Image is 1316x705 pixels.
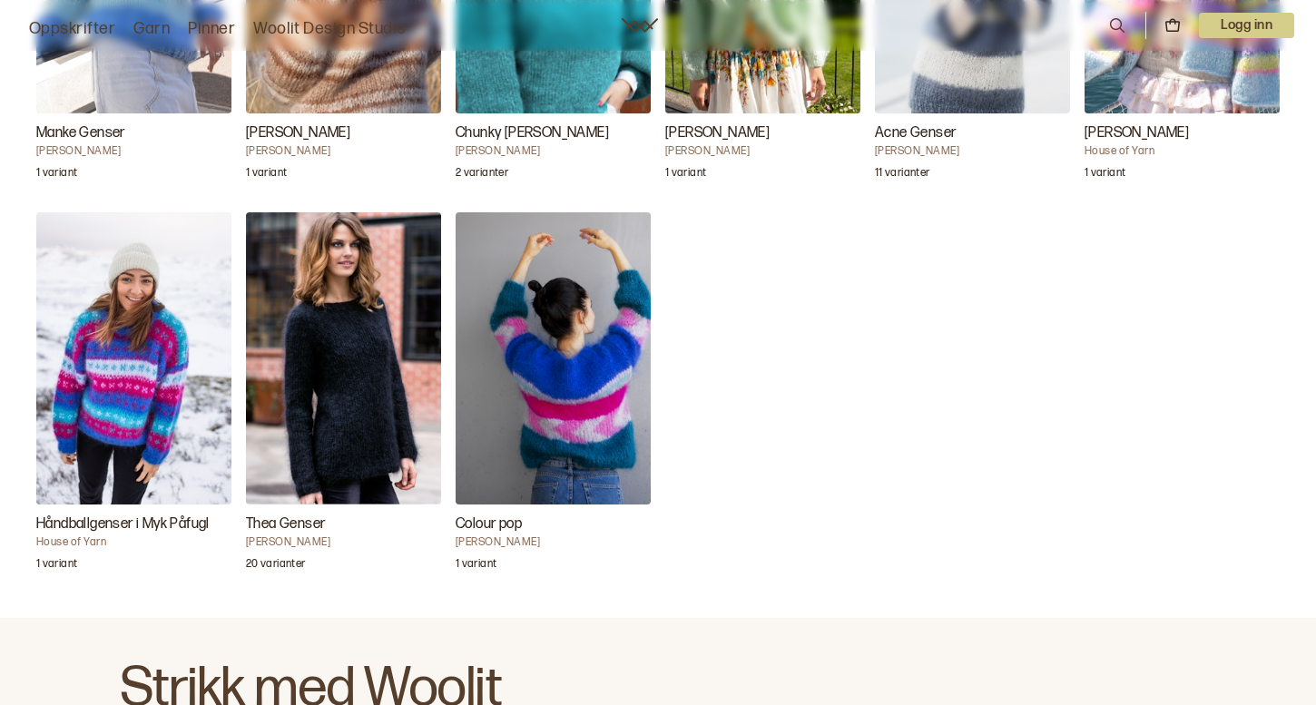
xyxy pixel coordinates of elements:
p: 1 variant [36,557,77,575]
h3: [PERSON_NAME] [1085,122,1280,144]
p: 1 variant [1085,166,1125,184]
h4: [PERSON_NAME] [36,144,231,159]
p: 2 varianter [456,166,508,184]
h4: [PERSON_NAME] [665,144,860,159]
a: Woolit Design Studio [253,16,407,42]
h3: [PERSON_NAME] [246,122,441,144]
a: Colour pop [456,212,651,582]
p: Logg inn [1199,13,1294,38]
p: 20 varianter [246,557,305,575]
img: Julie EmbråColour pop [456,212,651,505]
a: Garn [133,16,170,42]
p: 11 varianter [875,166,929,184]
img: Dale GarnThea Genser [246,212,441,505]
a: Woolit [622,18,658,33]
button: User dropdown [1199,13,1294,38]
h4: [PERSON_NAME] [456,144,651,159]
p: 1 variant [246,166,287,184]
a: Håndballgenser i Myk Påfugl [36,212,231,582]
a: Oppskrifter [29,16,115,42]
h3: [PERSON_NAME] [665,122,860,144]
p: 1 variant [36,166,77,184]
h3: Acne Genser [875,122,1070,144]
a: Pinner [188,16,235,42]
h4: [PERSON_NAME] [246,535,441,550]
p: 1 variant [665,166,706,184]
h3: Manke Genser [36,122,231,144]
h3: Chunky [PERSON_NAME] [456,122,651,144]
h3: Håndballgenser i Myk Påfugl [36,514,231,535]
h4: House of Yarn [36,535,231,550]
img: House of YarnHåndballgenser i Myk Påfugl [36,212,231,505]
h4: [PERSON_NAME] [875,144,1070,159]
a: Thea Genser [246,212,441,582]
h3: Colour pop [456,514,651,535]
h3: Thea Genser [246,514,441,535]
h4: [PERSON_NAME] [246,144,441,159]
h4: House of Yarn [1085,144,1280,159]
h4: [PERSON_NAME] [456,535,651,550]
p: 1 variant [456,557,496,575]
